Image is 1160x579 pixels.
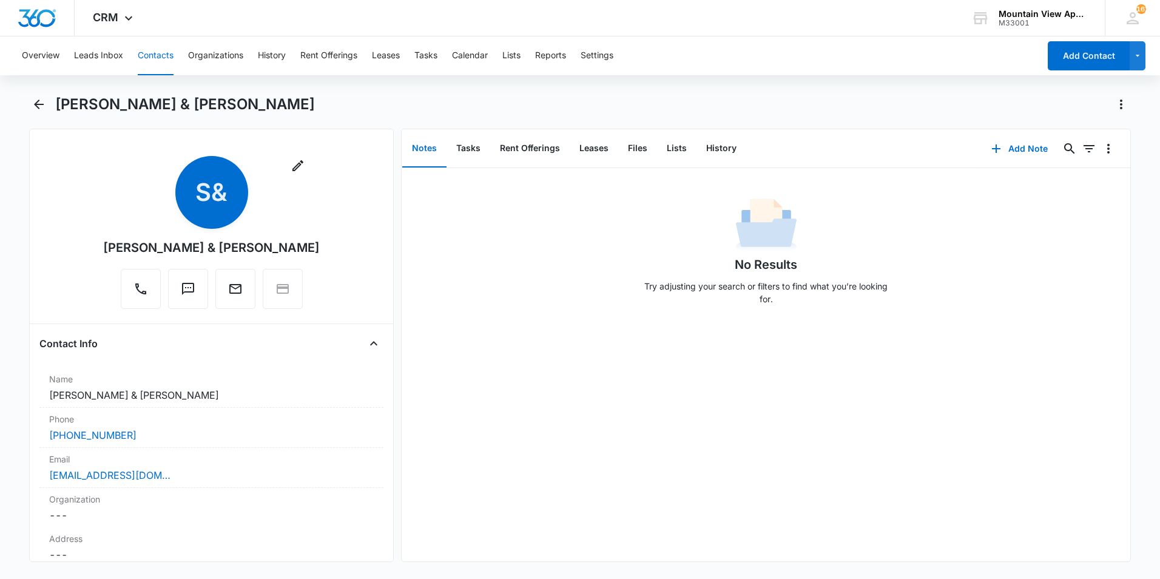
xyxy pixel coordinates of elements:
a: Email [215,288,255,298]
label: Email [49,453,374,466]
button: Reports [535,36,566,75]
button: Files [618,130,657,168]
label: Name [49,373,374,385]
button: Settings [581,36,613,75]
button: Text [168,269,208,309]
label: Organization [49,493,374,506]
button: Rent Offerings [490,130,570,168]
button: Add Contact [1048,41,1130,70]
div: Phone[PHONE_NUMBER] [39,408,383,448]
div: notifications count [1136,4,1146,14]
button: Contacts [138,36,174,75]
div: account name [999,9,1087,19]
button: Tasks [414,36,437,75]
dd: [PERSON_NAME] & [PERSON_NAME] [49,388,374,402]
button: Leases [372,36,400,75]
dd: --- [49,547,374,562]
button: Close [364,334,383,353]
p: Try adjusting your search or filters to find what you’re looking for. [639,280,894,305]
button: Organizations [188,36,243,75]
button: Back [29,95,48,114]
div: Organization--- [39,488,383,527]
span: S& [175,156,248,229]
h1: No Results [735,256,797,274]
a: [EMAIL_ADDRESS][DOMAIN_NAME] [49,468,170,482]
button: Leases [570,130,618,168]
div: Name[PERSON_NAME] & [PERSON_NAME] [39,368,383,408]
button: Filters [1079,139,1099,158]
div: Email[EMAIL_ADDRESS][DOMAIN_NAME] [39,448,383,488]
button: Rent Offerings [300,36,357,75]
button: Email [215,269,255,309]
button: History [258,36,286,75]
span: CRM [93,11,118,24]
button: Lists [502,36,521,75]
div: account id [999,19,1087,27]
button: Lists [657,130,696,168]
h4: Contact Info [39,336,98,351]
div: Address--- [39,527,383,567]
button: Call [121,269,161,309]
div: [PERSON_NAME] & [PERSON_NAME] [103,239,320,257]
a: Text [168,288,208,298]
img: No Data [736,195,797,256]
button: Overview [22,36,59,75]
span: 162 [1136,4,1146,14]
h1: [PERSON_NAME] & [PERSON_NAME] [55,95,315,113]
button: Tasks [447,130,490,168]
a: [PHONE_NUMBER] [49,428,137,442]
button: Leads Inbox [74,36,123,75]
button: Overflow Menu [1099,139,1118,158]
button: Search... [1060,139,1079,158]
button: Notes [402,130,447,168]
button: Add Note [979,134,1060,163]
button: Actions [1111,95,1131,114]
label: Address [49,532,374,545]
label: Phone [49,413,374,425]
button: Calendar [452,36,488,75]
button: History [696,130,746,168]
dd: --- [49,508,374,523]
a: Call [121,288,161,298]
